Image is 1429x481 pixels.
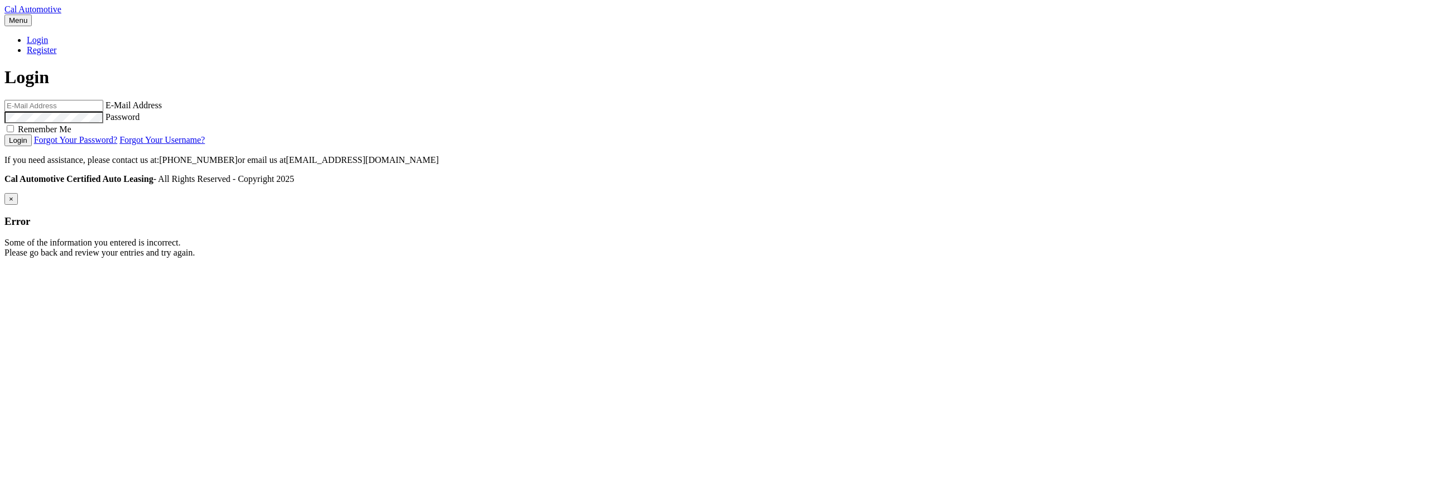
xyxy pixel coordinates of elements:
h3: Error [4,215,1425,228]
p: - All Rights Reserved - Copyright 2025 [4,174,1425,184]
span: [EMAIL_ADDRESS][DOMAIN_NAME] [286,155,439,165]
label: Remember Me [18,124,71,134]
label: Password [106,112,140,122]
label: E-Mail Address [106,100,162,110]
a: Forgot Your Username? [119,135,205,145]
input: E-Mail Address [4,100,103,112]
button: Menu [4,15,32,26]
button: Login [4,134,32,146]
span: Login [4,67,49,87]
a: Cal Automotive [4,4,61,14]
strong: Cal Automotive Certified Auto Leasing [4,174,154,184]
a: Login [27,35,48,45]
a: Register [27,45,56,55]
p: If you need assistance, please contact us at: or email us at [4,155,1425,165]
a: Forgot Your Password? [34,135,118,145]
span: Some of the information you entered is incorrect. Please go back and review your entries and try ... [4,238,195,257]
span: Menu [9,16,27,25]
button: × [4,193,18,205]
span: [PHONE_NUMBER] [159,155,237,165]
